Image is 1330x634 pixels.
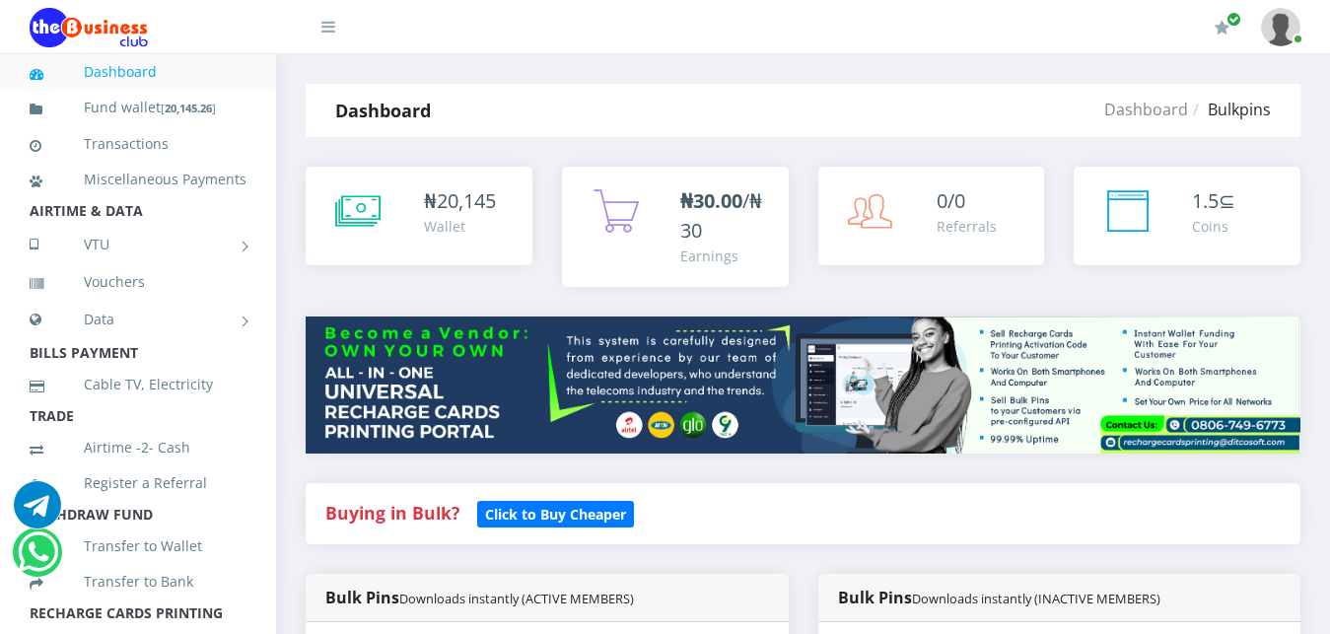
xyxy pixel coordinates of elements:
a: ₦30.00/₦30 Earnings [562,167,789,287]
div: Wallet [424,216,496,237]
a: Miscellaneous Payments [30,157,246,202]
strong: Bulk Pins [838,587,1160,608]
span: 20,145 [437,187,496,214]
a: Transfer to Bank [30,559,246,604]
a: Data [30,295,246,344]
div: ₦ [424,186,496,216]
a: Register a Referral [30,460,246,506]
div: Earnings [680,246,769,266]
i: Renew/Upgrade Subscription [1215,20,1229,35]
b: 20,145.26 [165,101,212,115]
span: 1.5 [1192,187,1219,214]
strong: Buying in Bulk? [325,501,459,525]
small: Downloads instantly (ACTIVE MEMBERS) [399,590,634,607]
small: [ ] [161,101,216,115]
a: Chat for support [14,496,61,528]
a: VTU [30,220,246,269]
span: Renew/Upgrade Subscription [1226,12,1241,27]
a: Dashboard [1104,99,1188,120]
div: ⊆ [1192,186,1235,216]
a: 0/0 Referrals [818,167,1045,265]
a: Vouchers [30,259,246,305]
img: multitenant_rcp.png [306,317,1300,453]
a: Chat for support [18,543,58,576]
a: Transfer to Wallet [30,524,246,569]
a: Click to Buy Cheaper [477,501,634,525]
a: Dashboard [30,49,246,95]
strong: Bulk Pins [325,587,634,608]
b: ₦30.00 [680,187,742,214]
b: Click to Buy Cheaper [485,505,626,524]
img: User [1261,8,1300,46]
small: Downloads instantly (INACTIVE MEMBERS) [912,590,1160,607]
li: Bulkpins [1188,98,1271,121]
img: Logo [30,8,148,47]
span: 0/0 [937,187,965,214]
div: Referrals [937,216,997,237]
a: Cable TV, Electricity [30,362,246,407]
a: Fund wallet[20,145.26] [30,85,246,131]
span: /₦30 [680,187,762,244]
a: ₦20,145 Wallet [306,167,532,265]
a: Transactions [30,121,246,167]
strong: Dashboard [335,99,431,122]
div: Coins [1192,216,1235,237]
a: Airtime -2- Cash [30,425,246,470]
